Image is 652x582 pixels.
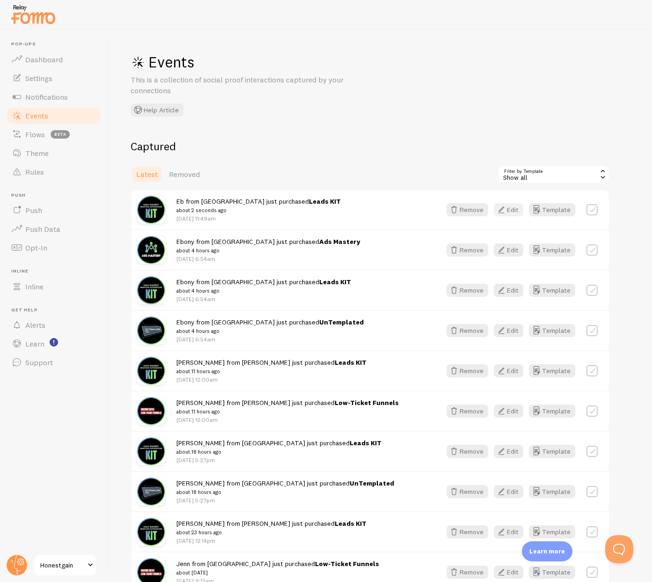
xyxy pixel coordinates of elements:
img: 9mZHSrDrQmyWCXHbPp9u [137,357,165,385]
button: Remove [447,405,488,418]
button: Remove [447,566,488,579]
div: Show all [498,165,610,184]
a: Push Data [6,220,102,238]
button: Template [529,324,575,337]
span: Rules [25,167,44,177]
a: Flows beta [6,125,102,144]
span: Push Data [25,224,60,234]
span: [PERSON_NAME] from [GEOGRAPHIC_DATA] just purchased [176,479,394,496]
a: Edit [494,284,529,297]
a: Honestgain [34,554,97,576]
svg: <p>Watch New Feature Tutorials!</p> [50,338,58,346]
a: Events [6,106,102,125]
img: MOyHSvZ6RTW1x2v0y95t [137,317,165,345]
img: 9mZHSrDrQmyWCXHbPp9u [137,437,165,465]
a: Rules [6,162,102,181]
button: Remove [447,324,488,337]
button: Remove [447,284,488,297]
button: Remove [447,445,488,458]
p: This is a collection of social proof interactions captured by your connections [131,74,355,96]
button: Edit [494,284,523,297]
button: Edit [494,324,523,337]
span: Honestgain [40,560,85,571]
a: Low-Ticket Funnels [315,560,379,568]
span: [PERSON_NAME] from [GEOGRAPHIC_DATA] just purchased [176,439,381,456]
iframe: Help Scout Beacon - Open [605,535,633,563]
span: Opt-In [25,243,47,252]
span: Support [25,358,53,367]
p: [DATE] 6:54am [176,335,364,343]
a: Ads Mastery [319,237,360,246]
span: Dashboard [25,55,63,64]
button: Edit [494,364,523,377]
img: 9mZHSrDrQmyWCXHbPp9u [137,196,165,224]
span: Inline [11,268,102,274]
a: Edit [494,243,529,257]
p: [DATE] 11:49am [176,214,341,222]
img: 9mZHSrDrQmyWCXHbPp9u [137,276,165,304]
a: Opt-In [6,238,102,257]
a: Settings [6,69,102,88]
a: Leads KIT [335,358,366,367]
img: fomo-relay-logo-orange.svg [10,2,57,26]
h2: Captured [131,139,610,154]
a: Learn [6,334,102,353]
button: Template [529,485,575,498]
img: ECdEJcLBQ9i7RWpDWCgX [137,236,165,264]
button: Template [529,405,575,418]
a: Edit [494,324,529,337]
span: Theme [25,148,49,158]
a: Removed [163,165,205,184]
a: Template [529,284,575,297]
small: about 4 hours ago [176,246,360,255]
small: about 11 hours ago [176,407,399,416]
button: Edit [494,525,523,538]
span: Notifications [25,92,68,102]
span: Get Help [11,307,102,313]
a: UnTemplated [319,318,364,326]
span: Inline [25,282,44,291]
button: Edit [494,203,523,216]
small: about 4 hours ago [176,287,351,295]
a: Template [529,566,575,579]
span: [PERSON_NAME] from [PERSON_NAME] just purchased [176,358,366,376]
span: [PERSON_NAME] from [PERSON_NAME] just purchased [176,519,366,537]
span: Ebony from [GEOGRAPHIC_DATA] just purchased [176,318,364,335]
p: [DATE] 6:54am [176,295,351,303]
p: [DATE] 5:27pm [176,496,394,504]
button: Remove [447,525,488,538]
a: Edit [494,445,529,458]
a: Push [6,201,102,220]
span: Flows [25,130,45,139]
button: Edit [494,445,523,458]
small: about 11 hours ago [176,367,366,376]
button: Edit [494,485,523,498]
h1: Events [131,52,411,72]
span: Latest [136,169,158,179]
small: about [DATE] [176,568,379,577]
span: Ebony from [GEOGRAPHIC_DATA] just purchased [176,237,360,255]
a: Edit [494,566,529,579]
p: [DATE] 12:00am [176,416,399,424]
img: BwzvrzI3R4T7Qy2wrXwL [137,397,165,425]
a: Support [6,353,102,372]
p: [DATE] 12:00am [176,376,366,383]
small: about 23 hours ago [176,528,366,537]
small: about 2 seconds ago [176,206,341,214]
button: Template [529,525,575,538]
a: Leads KIT [319,278,351,286]
a: Template [529,445,575,458]
small: about 18 hours ago [176,448,381,456]
button: Template [529,203,575,216]
button: Template [529,364,575,377]
button: Edit [494,566,523,579]
span: Pop-ups [11,41,102,47]
span: Jenn from [GEOGRAPHIC_DATA] just purchased [176,560,379,577]
a: Notifications [6,88,102,106]
button: Remove [447,243,488,257]
a: Inline [6,277,102,296]
p: Learn more [529,547,565,556]
a: Latest [131,165,163,184]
